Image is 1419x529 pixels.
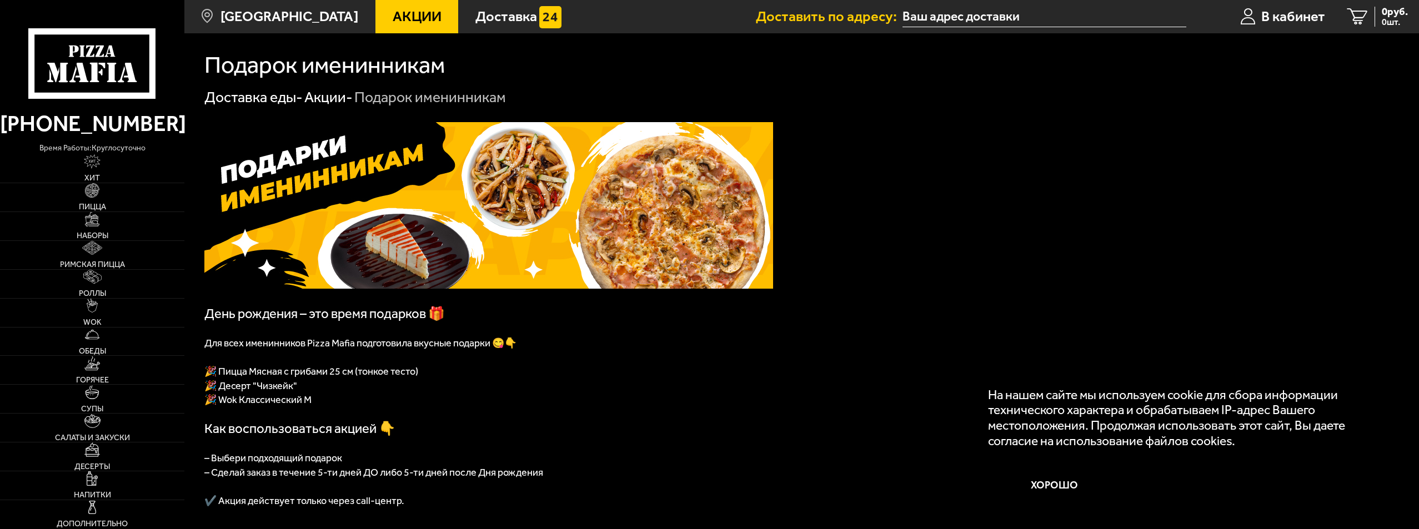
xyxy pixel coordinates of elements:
[204,306,445,321] span: День рождения – это время подарков 🎁
[204,337,517,349] span: Для всех именинников Pizza Mafia подготовила вкусные подарки 😋👇
[304,88,353,106] a: Акции-
[79,290,106,298] span: Роллы
[204,394,312,406] span: 🎉 Wok Классический М
[84,174,100,182] span: Хит
[204,365,418,377] span: 🎉 Пицца Мясная с грибами 25 см (тонкое тесто)
[204,466,543,478] span: – Сделай заказ в течение 5-ти дней ДО либо 5-ти дней после Дня рождения
[83,319,102,326] span: WOK
[77,232,108,240] span: Наборы
[74,463,110,471] span: Десерты
[988,463,1121,507] button: Хорошо
[393,9,442,24] span: Акции
[1382,18,1408,27] span: 0 шт.
[204,452,342,464] span: – Выбери подходящий подарок
[57,520,128,528] span: Дополнительно
[204,88,303,106] a: Доставка еды-
[204,495,404,507] span: ✔️ Акция действует только через call-центр.
[475,9,537,24] span: Доставка
[79,347,106,355] span: Обеды
[76,376,109,384] span: Горячее
[204,380,297,392] span: 🎉 Десерт "Чизкейк"
[902,7,1186,27] input: Ваш адрес доставки
[55,434,130,442] span: Салаты и закуски
[220,9,358,24] span: [GEOGRAPHIC_DATA]
[1261,9,1325,24] span: В кабинет
[81,405,103,413] span: Супы
[539,6,561,28] img: 15daf4d41897b9f0e9f617042186c801.svg
[204,421,395,436] span: Как воспользоваться акцией 👇
[74,491,111,499] span: Напитки
[60,261,125,269] span: Римская пицца
[1382,7,1408,17] span: 0 руб.
[79,203,106,211] span: Пицца
[204,53,445,77] h1: Подарок именинникам
[204,122,773,289] img: 1024x1024
[988,387,1377,449] p: На нашем сайте мы используем cookie для сбора информации технического характера и обрабатываем IP...
[354,88,506,107] div: Подарок именинникам
[756,9,902,24] span: Доставить по адресу:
